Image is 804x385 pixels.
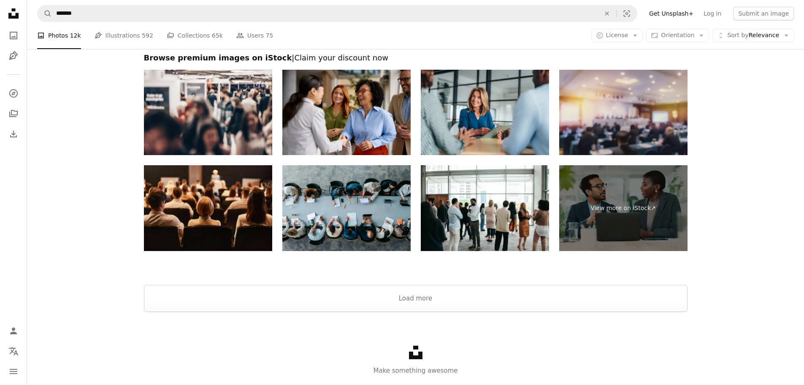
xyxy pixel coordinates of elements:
[559,165,688,251] a: View more on iStock↗
[37,5,637,22] form: Find visuals sitewide
[236,22,273,49] a: Users 75
[144,53,688,63] h2: Browse premium images on iStock
[421,70,549,156] img: Job interview
[644,7,698,20] a: Get Unsplash+
[606,32,628,38] span: License
[282,70,411,156] img: Diverse Business Colleagues Shaking Hands in a Modern Office
[661,32,694,38] span: Orientation
[142,31,153,40] span: 592
[144,70,272,156] img: Abstract blurred people at exhibition hall of expo event trade show. Business convention show or ...
[421,165,549,251] img: Corporate crowd engaging in teamwork during business event in modern office space
[727,31,779,40] span: Relevance
[265,31,273,40] span: 75
[646,29,709,42] button: Orientation
[5,47,22,64] a: Illustrations
[212,31,223,40] span: 65k
[38,5,52,22] button: Search Unsplash
[5,126,22,142] a: Download History
[591,29,643,42] button: License
[733,7,794,20] button: Submit an image
[27,366,804,376] p: Make something awesome
[598,5,616,22] button: Clear
[167,22,223,49] a: Collections 65k
[727,32,748,38] span: Sort by
[5,363,22,380] button: Menu
[282,165,411,251] img: Overhead shot of business panel in office meeting collaborating around large table
[5,85,22,102] a: Explore
[144,165,272,251] img: Back view of crowd of people on a seminar in convention center.
[559,70,688,156] img: Defocused Image Of Business People At Seminar
[95,22,153,49] a: Illustrations 592
[5,322,22,339] a: Log in / Sign up
[144,285,688,312] button: Load more
[5,105,22,122] a: Collections
[292,53,388,62] span: | Claim your discount now
[698,7,726,20] a: Log in
[5,343,22,360] button: Language
[712,29,794,42] button: Sort byRelevance
[617,5,637,22] button: Visual search
[5,27,22,44] a: Photos
[5,5,22,24] a: Home — Unsplash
